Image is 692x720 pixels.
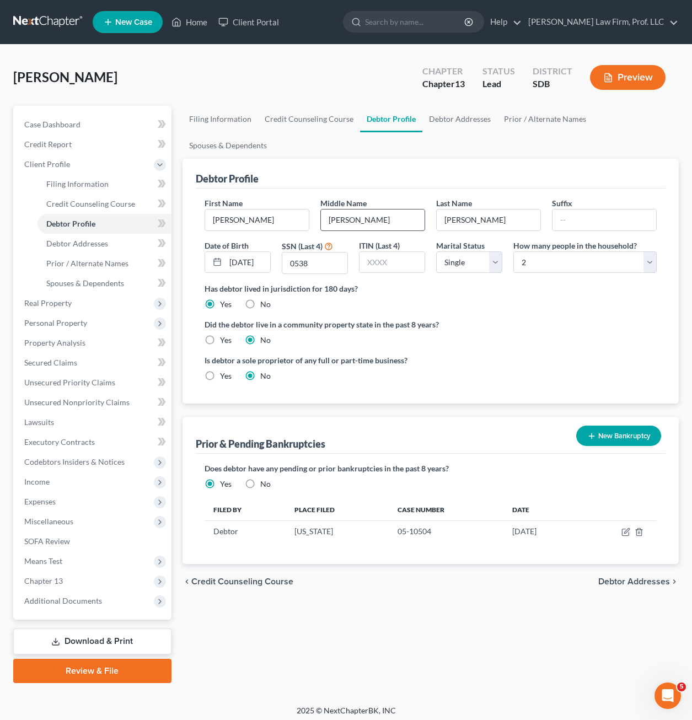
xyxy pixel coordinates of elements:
[24,497,56,506] span: Expenses
[13,659,171,683] a: Review & File
[24,298,72,308] span: Real Property
[24,417,54,427] span: Lawsuits
[436,197,472,209] label: Last Name
[226,252,270,273] input: MM/DD/YYYY
[552,209,656,230] input: --
[503,498,578,520] th: Date
[24,437,95,447] span: Executory Contracts
[360,106,422,132] a: Debtor Profile
[24,596,102,605] span: Additional Documents
[205,319,657,330] label: Did the debtor live in a community property state in the past 8 years?
[286,498,389,520] th: Place Filed
[37,214,171,234] a: Debtor Profile
[260,299,271,310] label: No
[282,240,323,252] label: SSN (Last 4)
[37,174,171,194] a: Filing Information
[15,353,171,373] a: Secured Claims
[46,179,109,189] span: Filing Information
[258,106,360,132] a: Credit Counseling Course
[321,209,425,230] input: M.I
[220,335,232,346] label: Yes
[286,521,389,542] td: [US_STATE]
[24,556,62,566] span: Means Test
[37,194,171,214] a: Credit Counseling Course
[15,135,171,154] a: Credit Report
[205,209,309,230] input: --
[220,479,232,490] label: Yes
[24,517,73,526] span: Miscellaneous
[422,78,465,90] div: Chapter
[15,432,171,452] a: Executory Contracts
[576,426,661,446] button: New Bankruptcy
[437,209,540,230] input: --
[590,65,666,90] button: Preview
[482,78,515,90] div: Lead
[220,299,232,310] label: Yes
[24,338,85,347] span: Property Analysis
[213,12,285,32] a: Client Portal
[24,139,72,149] span: Credit Report
[389,498,503,520] th: Case Number
[15,393,171,412] a: Unsecured Nonpriority Claims
[359,240,400,251] label: ITIN (Last 4)
[205,498,286,520] th: Filed By
[24,358,77,367] span: Secured Claims
[205,197,243,209] label: First Name
[13,628,171,654] a: Download & Print
[497,106,593,132] a: Prior / Alternate Names
[485,12,522,32] a: Help
[205,240,249,251] label: Date of Birth
[37,273,171,293] a: Spouses & Dependents
[436,240,485,251] label: Marital Status
[24,576,63,585] span: Chapter 13
[183,577,293,586] button: chevron_left Credit Counseling Course
[15,115,171,135] a: Case Dashboard
[598,577,679,586] button: Debtor Addresses chevron_right
[320,197,367,209] label: Middle Name
[15,531,171,551] a: SOFA Review
[46,259,128,268] span: Prior / Alternate Names
[24,457,125,466] span: Codebtors Insiders & Notices
[24,397,130,407] span: Unsecured Nonpriority Claims
[46,219,95,228] span: Debtor Profile
[196,172,259,185] div: Debtor Profile
[282,252,347,273] input: XXXX
[115,18,152,26] span: New Case
[46,278,124,288] span: Spouses & Dependents
[360,252,425,273] input: XXXX
[24,159,70,169] span: Client Profile
[220,370,232,382] label: Yes
[503,521,578,542] td: [DATE]
[37,234,171,254] a: Debtor Addresses
[15,412,171,432] a: Lawsuits
[533,78,572,90] div: SDB
[37,254,171,273] a: Prior / Alternate Names
[552,197,572,209] label: Suffix
[205,354,425,366] label: Is debtor a sole proprietor of any full or part-time business?
[183,132,273,159] a: Spouses & Dependents
[389,521,503,542] td: 05-10504
[482,65,515,78] div: Status
[24,120,81,129] span: Case Dashboard
[24,378,115,387] span: Unsecured Priority Claims
[455,78,465,89] span: 13
[260,335,271,346] label: No
[183,577,191,586] i: chevron_left
[24,318,87,327] span: Personal Property
[670,577,679,586] i: chevron_right
[598,577,670,586] span: Debtor Addresses
[422,106,497,132] a: Debtor Addresses
[205,283,657,294] label: Has debtor lived in jurisdiction for 180 days?
[422,65,465,78] div: Chapter
[46,239,108,248] span: Debtor Addresses
[196,437,325,450] div: Prior & Pending Bankruptcies
[523,12,678,32] a: [PERSON_NAME] Law Firm, Prof. LLC
[513,240,637,251] label: How many people in the household?
[166,12,213,32] a: Home
[24,477,50,486] span: Income
[24,536,70,546] span: SOFA Review
[655,683,681,709] iframe: Intercom live chat
[205,521,286,542] td: Debtor
[260,370,271,382] label: No
[15,373,171,393] a: Unsecured Priority Claims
